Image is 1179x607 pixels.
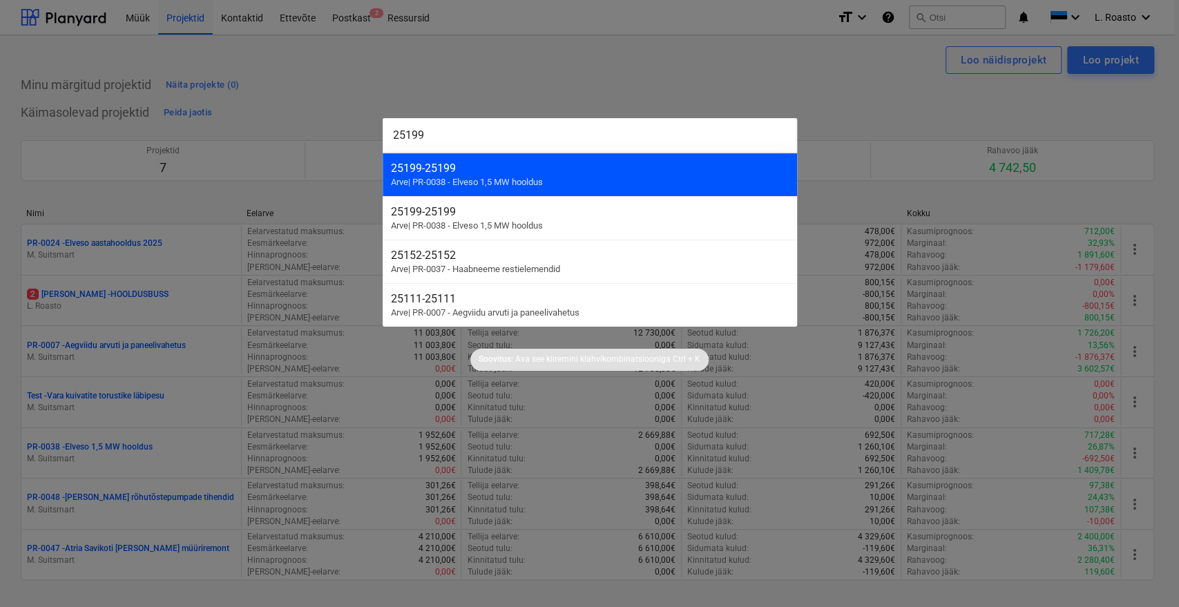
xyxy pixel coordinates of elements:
div: 25199-25199Arve| PR-0038 - Elveso 1,5 MW hooldus [383,196,797,240]
p: Ctrl + K [673,354,700,365]
div: 25199 - 25199 [391,162,789,175]
span: Arve | PR-0038 - Elveso 1,5 MW hooldus [391,220,543,231]
span: Arve | PR-0038 - Elveso 1,5 MW hooldus [391,177,543,187]
span: Arve | PR-0007 - Aegviidu arvuti ja paneelivahetus [391,307,579,318]
div: 25152-25152Arve| PR-0037 - Haabneeme restielemendid [383,240,797,283]
span: Arve | PR-0037 - Haabneeme restielemendid [391,264,560,274]
div: Soovitus:Ava see kiiremini klahvikombinatsioonigaCtrl + K [470,349,709,371]
input: Otsi projekte, eelarveridu, lepinguid, akte, alltöövõtjaid... [383,118,797,153]
div: 25111-25111Arve| PR-0007 - Aegviidu arvuti ja paneelivahetus [383,283,797,327]
div: 25111 - 25111 [391,292,789,305]
p: Soovitus: [479,354,513,365]
div: 25199 - 25199 [391,205,789,218]
div: 25152 - 25152 [391,249,789,262]
div: 25199-25199Arve| PR-0038 - Elveso 1,5 MW hooldus [383,153,797,196]
p: Ava see kiiremini klahvikombinatsiooniga [515,354,671,365]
